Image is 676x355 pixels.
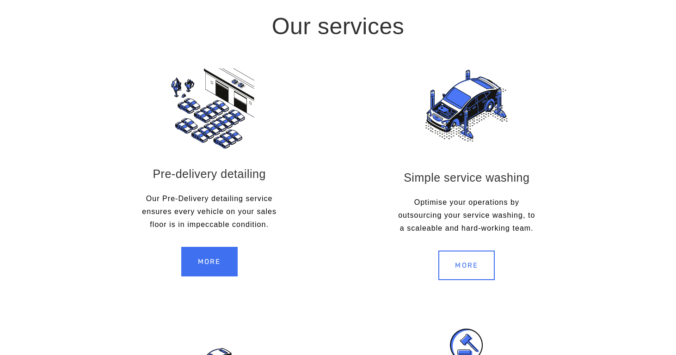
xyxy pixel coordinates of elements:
h1: Our services [140,12,536,41]
h3: Simple service washing [397,171,536,184]
p: Optimise your operations by outsourcing your service washing, to a scaleable and hard-working team. [397,196,536,235]
a: more [181,247,238,276]
p: Our Pre-Delivery detailing service ensures every vehicle on your sales floor is in impeccable con... [140,192,279,231]
h3: Pre-delivery detailing [140,167,279,181]
a: MORE [438,251,495,280]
